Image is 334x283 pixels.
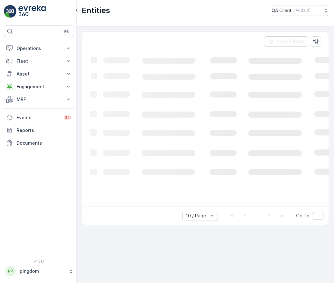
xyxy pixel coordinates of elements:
p: ⌘B [63,29,70,34]
p: Clear Filters [277,38,304,45]
p: Entities [82,5,110,16]
button: QA Client(+03:00) [272,5,329,16]
a: Reports [4,124,74,137]
p: Documents [17,140,72,146]
p: 34 [65,115,70,120]
p: Fleet [17,58,61,64]
img: logo_light-DOdMpM7g.png [18,5,46,18]
p: QA Client [272,7,292,14]
button: MRF [4,93,74,106]
p: Engagement [17,83,61,90]
button: Fleet [4,55,74,68]
p: Asset [17,71,61,77]
button: Operations [4,42,74,55]
span: v 1.51.1 [4,259,74,263]
button: PPpingdom [4,265,74,278]
p: ( +03:00 ) [294,8,310,13]
span: Go To [296,213,310,219]
p: pingdom [20,268,65,274]
button: Clear Filters [264,36,308,47]
a: Documents [4,137,74,149]
img: logo [4,5,17,18]
button: Engagement [4,80,74,93]
div: PP [5,266,16,276]
p: Operations [17,45,61,52]
button: Asset [4,68,74,80]
a: Events34 [4,111,74,124]
p: MRF [17,96,61,103]
p: Events [17,114,60,121]
p: Reports [17,127,72,134]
